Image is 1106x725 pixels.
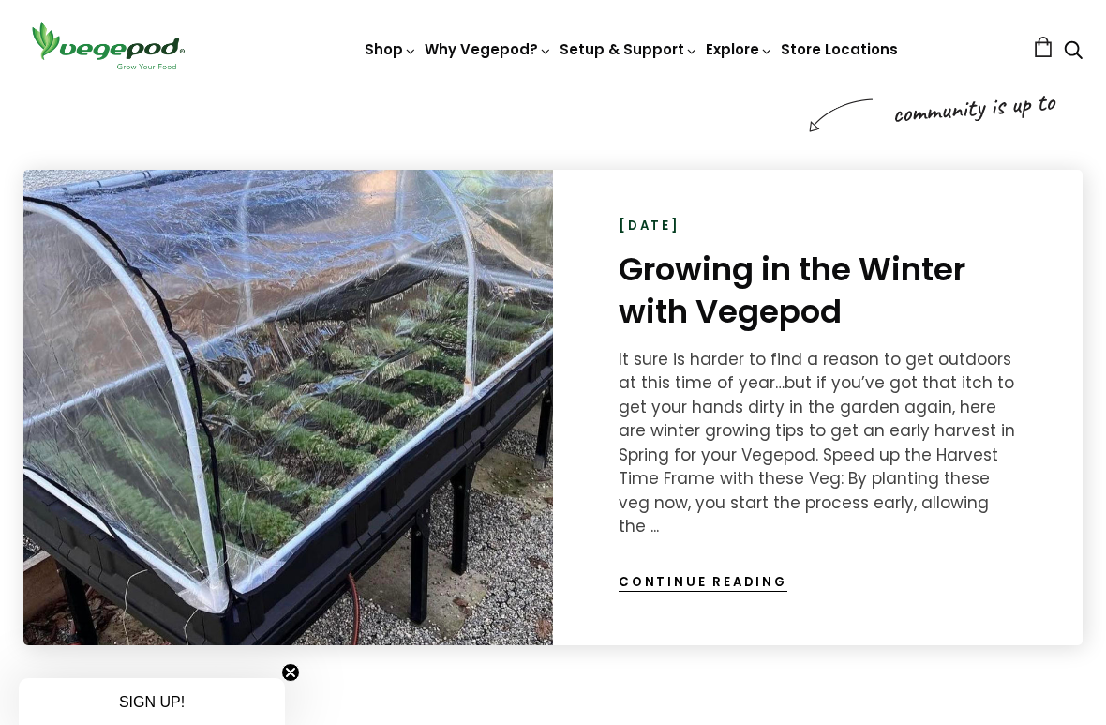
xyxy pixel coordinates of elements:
a: Continue reading [619,573,787,592]
a: Search [1064,42,1083,62]
span: SIGN UP! [119,694,185,710]
a: Explore [706,39,773,59]
time: [DATE] [619,217,680,235]
div: SIGN UP!Close teaser [19,678,285,725]
a: Shop [365,39,417,59]
a: Store Locations [781,39,898,59]
div: It sure is harder to find a reason to get outdoors at this time of year…but if you’ve got that it... [619,348,1017,539]
a: Setup & Support [560,39,698,59]
button: Close teaser [281,663,300,682]
a: Growing in the Winter with Vegepod [619,247,965,333]
a: Why Vegepod? [425,39,552,59]
img: Vegepod [23,19,192,72]
h2: Latest News [23,54,1083,95]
